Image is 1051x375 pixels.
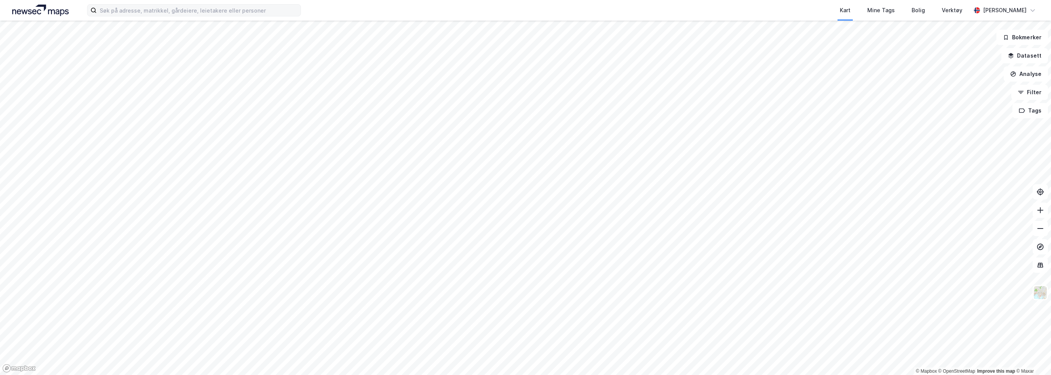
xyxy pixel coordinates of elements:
[1004,66,1048,82] button: Analyse
[977,369,1015,374] a: Improve this map
[12,5,69,16] img: logo.a4113a55bc3d86da70a041830d287a7e.svg
[916,369,937,374] a: Mapbox
[867,6,895,15] div: Mine Tags
[840,6,851,15] div: Kart
[942,6,962,15] div: Verktøy
[1001,48,1048,63] button: Datasett
[97,5,301,16] input: Søk på adresse, matrikkel, gårdeiere, leietakere eller personer
[996,30,1048,45] button: Bokmerker
[912,6,925,15] div: Bolig
[1033,285,1048,300] img: Z
[938,369,975,374] a: OpenStreetMap
[1013,338,1051,375] iframe: Chat Widget
[1011,85,1048,100] button: Filter
[983,6,1027,15] div: [PERSON_NAME]
[2,364,36,373] a: Mapbox homepage
[1012,103,1048,118] button: Tags
[1013,338,1051,375] div: Kontrollprogram for chat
